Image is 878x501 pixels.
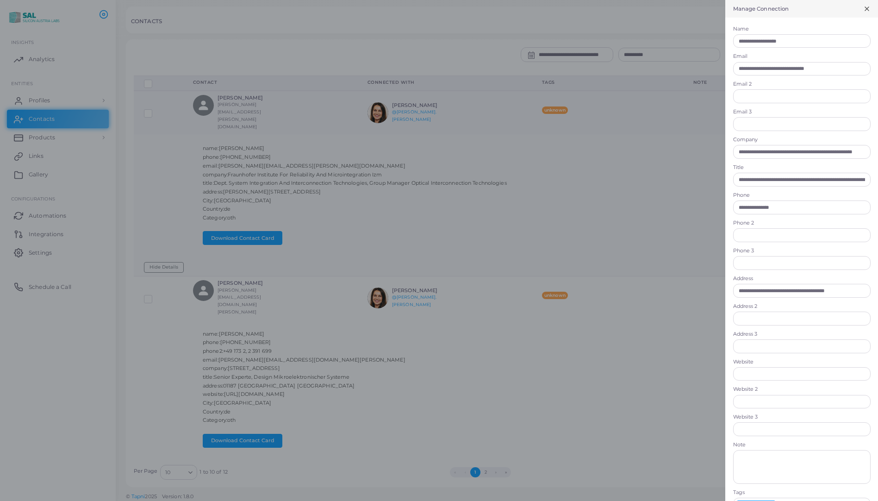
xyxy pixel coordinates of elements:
[733,358,871,366] label: Website
[733,192,871,199] label: Phone
[733,331,871,338] label: Address 3
[733,441,871,449] label: Note
[733,136,871,144] label: Company
[733,81,871,88] label: Email 2
[733,275,871,282] label: Address
[733,386,871,393] label: Website 2
[733,164,871,171] label: Title
[733,413,871,421] label: Website 3
[733,247,871,255] label: Phone 3
[733,53,871,60] label: Email
[733,108,871,116] label: Email 3
[733,303,871,310] label: Address 2
[733,219,871,227] label: Phone 2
